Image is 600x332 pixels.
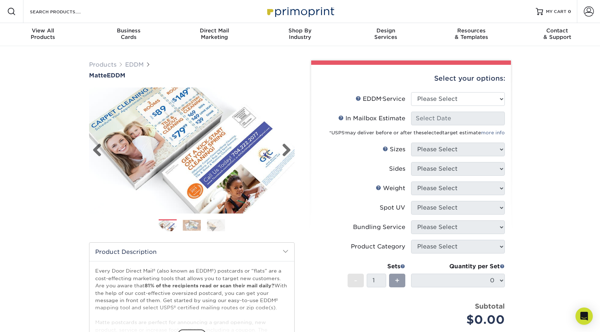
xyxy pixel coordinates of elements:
span: Direct Mail [171,27,257,34]
span: Contact [514,27,600,34]
span: Shop By [257,27,343,34]
div: EDDM Service [356,95,405,103]
div: Weight [376,184,405,193]
a: EDDM [125,61,144,68]
div: Quantity per Set [411,262,505,271]
div: Sides [389,165,405,173]
h2: Product Description [89,243,294,261]
div: & Templates [429,27,515,40]
div: Select your options: [317,65,505,92]
span: selected [422,130,442,135]
span: Design [343,27,429,34]
strong: 81% of the recipients read or scan their mail daily? [145,283,274,288]
div: Spot UV [380,203,405,212]
img: EDDM 02 [183,220,201,231]
sup: ® [381,97,383,100]
h1: EDDM [89,72,295,79]
div: Product Category [351,242,405,251]
span: Matte [89,72,107,79]
span: Business [86,27,172,34]
div: Bundling Service [353,223,405,232]
a: Contact& Support [514,23,600,46]
div: Cards [86,27,172,40]
a: more info [481,130,505,135]
a: Shop ByIndustry [257,23,343,46]
a: MatteEDDM [89,72,295,79]
img: Matte 01 [89,82,295,219]
a: Resources& Templates [429,23,515,46]
div: & Support [514,27,600,40]
div: Sizes [383,145,405,154]
small: *USPS may deliver before or after the target estimate [329,130,505,135]
div: Sets [348,262,405,271]
div: In Mailbox Estimate [338,114,405,123]
span: + [395,275,400,286]
div: Services [343,27,429,40]
span: Resources [429,27,515,34]
a: DesignServices [343,23,429,46]
a: Direct MailMarketing [171,23,257,46]
input: Select Date [411,112,505,125]
input: SEARCH PRODUCTS..... [29,7,100,16]
div: $0.00 [416,311,505,328]
div: Industry [257,27,343,40]
span: - [354,275,357,286]
img: EDDM 03 [207,219,225,232]
span: MY CART [546,9,566,15]
img: EDDM 01 [159,220,177,232]
a: BusinessCards [86,23,172,46]
img: Primoprint [264,4,336,19]
span: 0 [568,9,571,14]
div: Marketing [171,27,257,40]
a: Products [89,61,116,68]
div: Open Intercom Messenger [575,308,593,325]
strong: Subtotal [475,302,505,310]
